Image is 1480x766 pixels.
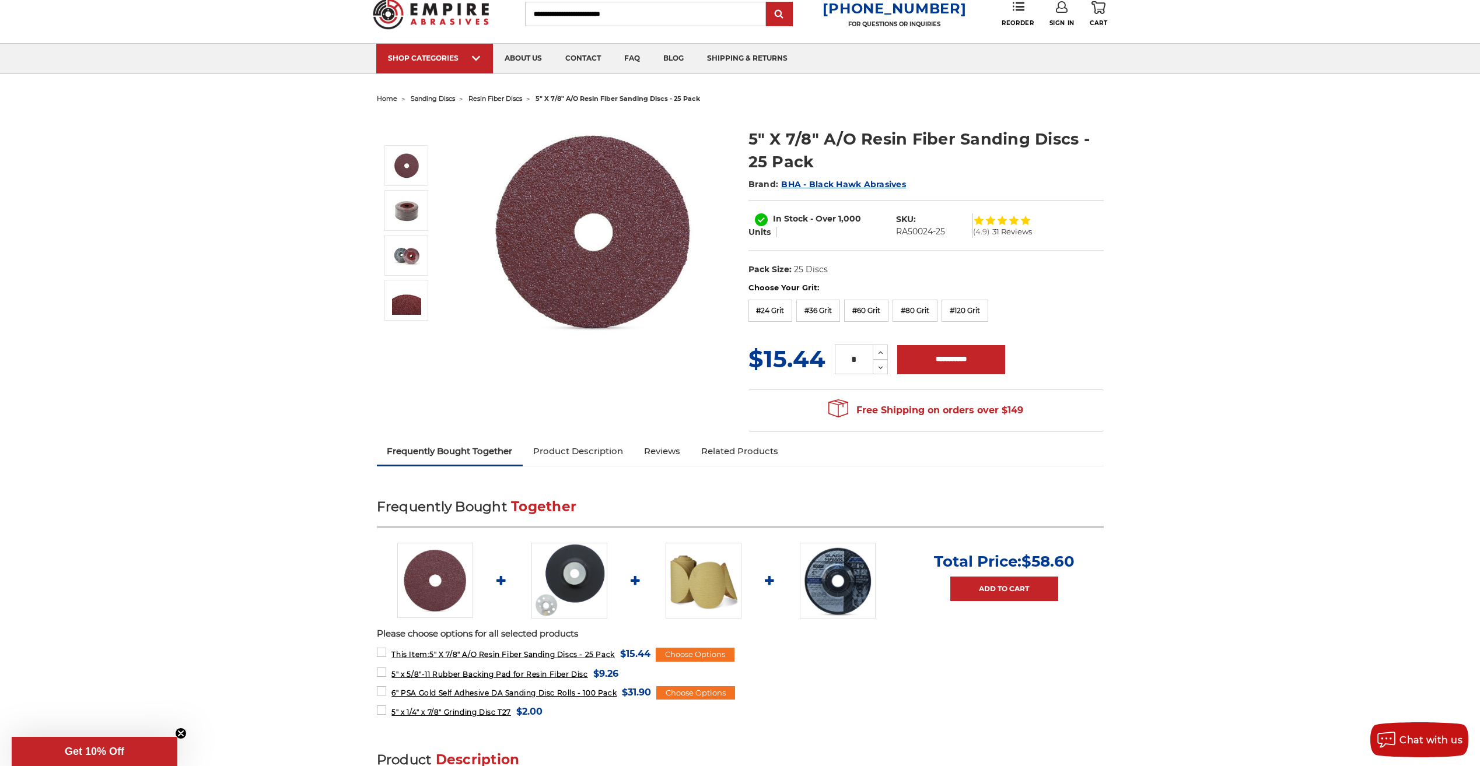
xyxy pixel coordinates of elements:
span: $31.90 [622,684,651,700]
span: (4.9) [973,228,989,236]
span: Brand: [748,179,779,189]
a: Reviews [634,438,691,464]
a: about us [493,44,554,73]
img: 5 inch aluminum oxide resin fiber disc [477,115,710,347]
span: $15.44 [620,646,650,662]
a: BHA - Black Hawk Abrasives [781,179,906,189]
a: Cart [1090,1,1107,27]
span: 31 Reviews [992,228,1032,236]
span: 6" PSA Gold Self Adhesive DA Sanding Disc Rolls - 100 Pack [391,688,617,697]
img: 5" X 7/8" A/O Resin Fiber Sanding Discs - 25 Pack [392,196,421,225]
span: Frequently Bought [377,498,507,515]
a: resin fiber discs [468,94,522,103]
span: Reorder [1002,19,1034,27]
a: sanding discs [411,94,455,103]
span: 5" x 1/4" x 7/8" Grinding Disc T27 [391,708,510,716]
span: Chat with us [1399,735,1462,746]
div: Get 10% OffClose teaser [12,737,177,766]
p: Total Price: [934,552,1075,571]
a: blog [652,44,695,73]
img: 5 inch aluminum oxide resin fiber disc [392,151,421,180]
p: Please choose options for all selected products [377,627,1104,641]
dd: RA50024-25 [896,226,945,238]
span: 1,000 [838,213,861,224]
div: SHOP CATEGORIES [388,54,481,62]
span: 5" x 7/8" a/o resin fiber sanding discs - 25 pack [536,94,700,103]
span: Get 10% Off [65,746,124,757]
span: $9.26 [593,666,618,681]
a: Frequently Bought Together [377,438,523,464]
span: $58.60 [1021,552,1075,571]
span: $15.44 [748,345,825,373]
span: $2.00 [516,704,543,719]
span: Units [748,227,771,237]
a: contact [554,44,613,73]
img: 5" X 7/8" A/O Resin Fiber Sanding Discs - 25 Pack [392,286,421,315]
input: Submit [768,3,791,26]
a: Product Description [523,438,634,464]
div: Choose Options [656,686,735,700]
p: FOR QUESTIONS OR INQUIRIES [823,20,966,28]
span: 5" x 5/8"-11 Rubber Backing Pad for Resin Fiber Disc [391,670,587,679]
strong: This Item: [391,650,429,659]
span: In Stock [773,213,808,224]
label: Choose Your Grit: [748,282,1104,294]
a: home [377,94,397,103]
span: 5" X 7/8" A/O Resin Fiber Sanding Discs - 25 Pack [391,650,614,659]
img: 5" X 7/8" A/O Resin Fiber Sanding Discs - 25 Pack [392,241,421,270]
a: Add to Cart [950,577,1058,601]
div: Choose Options [656,648,734,662]
span: Sign In [1049,19,1075,27]
dt: Pack Size: [748,263,792,276]
span: Free Shipping on orders over $149 [828,399,1023,422]
h1: 5" X 7/8" A/O Resin Fiber Sanding Discs - 25 Pack [748,128,1104,173]
span: Cart [1090,19,1107,27]
dt: SKU: [896,213,916,226]
a: faq [613,44,652,73]
button: Chat with us [1370,722,1468,757]
span: - Over [810,213,836,224]
a: shipping & returns [695,44,799,73]
dd: 25 Discs [794,263,828,276]
button: Close teaser [175,728,187,739]
a: Reorder [1002,1,1034,26]
span: Together [511,498,576,515]
img: 5 inch aluminum oxide resin fiber disc [397,543,473,619]
a: Related Products [691,438,789,464]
